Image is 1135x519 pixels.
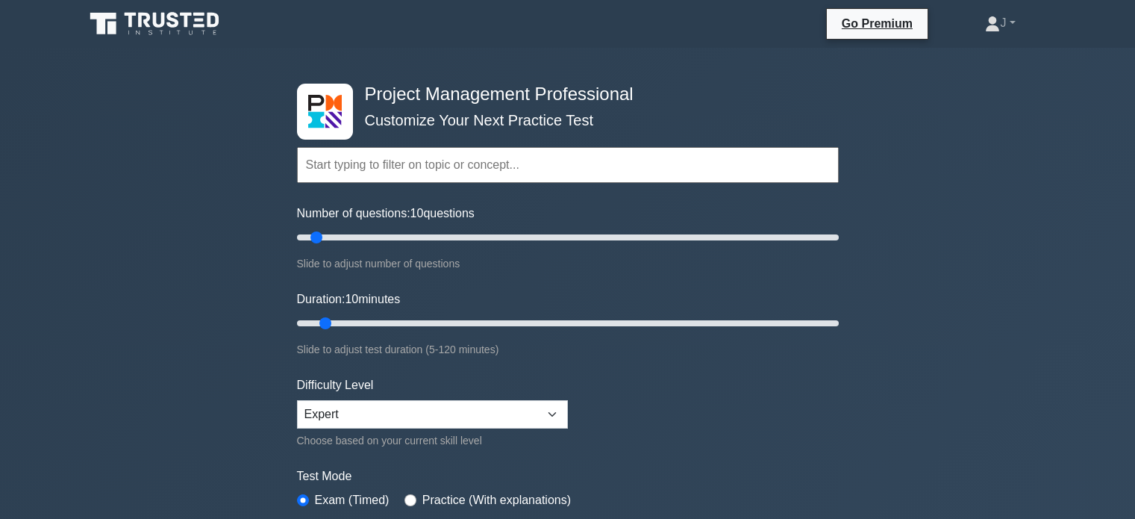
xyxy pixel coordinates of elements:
span: 10 [410,207,424,220]
input: Start typing to filter on topic or concept... [297,147,839,183]
label: Difficulty Level [297,376,374,394]
label: Number of questions: questions [297,205,475,223]
a: J [949,8,1051,38]
label: Practice (With explanations) [422,491,571,509]
label: Test Mode [297,467,839,485]
div: Choose based on your current skill level [297,432,568,450]
div: Slide to adjust test duration (5-120 minutes) [297,341,839,358]
div: Slide to adjust number of questions [297,255,839,273]
span: 10 [345,293,358,305]
h4: Project Management Professional [359,84,766,105]
a: Go Premium [833,14,922,33]
label: Duration: minutes [297,290,401,308]
label: Exam (Timed) [315,491,390,509]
